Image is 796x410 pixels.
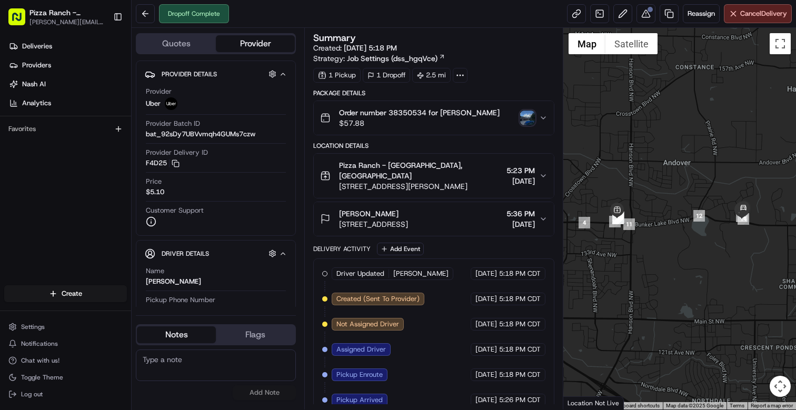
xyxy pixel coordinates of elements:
span: [PERSON_NAME] [393,269,449,278]
span: [DATE] [475,370,497,379]
span: Cancel Delivery [740,9,787,18]
a: Open this area in Google Maps (opens a new window) [566,396,601,409]
span: API Documentation [100,153,169,163]
span: Notifications [21,339,58,348]
a: Nash AI [4,76,131,93]
span: [DATE] 5:18 PM [344,43,397,53]
button: photo_proof_of_delivery image [520,111,535,125]
span: Analytics [22,98,51,108]
button: Start new chat [179,104,192,116]
span: Assigned Driver [336,345,386,354]
button: Toggle fullscreen view [770,33,791,54]
button: Pizza Ranch - [GEOGRAPHIC_DATA], [GEOGRAPHIC_DATA][STREET_ADDRESS][PERSON_NAME]5:23 PM[DATE] [314,154,554,198]
span: [STREET_ADDRESS] [339,219,408,229]
span: Created (Sent To Provider) [336,294,420,304]
span: Log out [21,390,43,398]
a: 💻API Documentation [85,148,173,167]
button: Show satellite imagery [605,33,658,54]
span: 5:18 PM CDT [499,345,541,354]
button: Flags [216,326,295,343]
div: 📗 [11,154,19,162]
div: 2.5 mi [412,68,451,83]
div: 14 [738,213,749,225]
input: Clear [27,68,174,79]
span: Provider [146,87,172,96]
span: [STREET_ADDRESS][PERSON_NAME] [339,181,502,192]
button: Add Event [377,243,424,255]
a: Terms (opens in new tab) [730,403,744,408]
div: 11 [623,218,635,230]
span: Pickup Phone Number [146,295,215,305]
button: Show street map [569,33,605,54]
button: Driver Details [145,245,287,262]
button: [PERSON_NAME][STREET_ADDRESS]5:36 PM[DATE] [314,202,554,236]
a: 📗Knowledge Base [6,148,85,167]
button: Pizza Ranch - [GEOGRAPHIC_DATA], [GEOGRAPHIC_DATA][PERSON_NAME][EMAIL_ADDRESS][PERSON_NAME][DOMAI... [4,4,109,29]
button: Toggle Theme [4,370,127,385]
img: 1736555255976-a54dd68f-1ca7-489b-9aae-adbdc363a1c4 [11,101,29,119]
span: Name [146,266,164,276]
button: Create [4,285,127,302]
div: 13 [736,211,748,222]
span: 5:18 PM CDT [499,294,541,304]
button: Quotes [137,35,216,52]
span: [DATE] [475,319,497,329]
a: Deliveries [4,38,131,55]
div: Favorites [4,121,127,137]
button: Settings [4,319,127,334]
button: Notes [137,326,216,343]
span: Driver Updated [336,269,384,278]
span: Pylon [105,178,127,186]
span: 5:18 PM CDT [499,319,541,329]
span: [DATE] [475,269,497,278]
p: Welcome 👋 [11,42,192,59]
img: uber-new-logo.jpeg [165,97,177,110]
span: Pickup Enroute [336,370,383,379]
span: Deliveries [22,42,52,51]
span: Job Settings (dss_hgqVce) [347,53,437,64]
button: Provider [216,35,295,52]
button: Keyboard shortcuts [614,402,660,409]
div: Location Not Live [563,396,624,409]
span: Settings [21,323,45,331]
img: Google [566,396,601,409]
span: [DATE] [506,219,535,229]
span: Pizza Ranch - [GEOGRAPHIC_DATA], [GEOGRAPHIC_DATA] [339,160,502,181]
div: 4 [579,217,590,228]
span: $5.10 [146,187,164,197]
div: 1 Pickup [313,68,361,83]
span: Map data ©2025 Google [666,403,723,408]
a: Analytics [4,95,131,112]
span: Price [146,177,162,186]
button: Map camera controls [770,376,791,397]
span: Provider Details [162,70,217,78]
a: Powered byPylon [74,178,127,186]
span: Uber [146,99,161,108]
span: Provider Batch ID [146,119,200,128]
a: Job Settings (dss_hgqVce) [347,53,445,64]
span: [DATE] [475,395,497,405]
div: Location Details [313,142,554,150]
span: 5:26 PM CDT [499,395,541,405]
button: F4D25 [146,158,180,168]
span: Toggle Theme [21,373,63,382]
span: Created: [313,43,397,53]
div: Delivery Activity [313,245,371,253]
span: Reassign [688,9,715,18]
button: Log out [4,387,127,402]
span: Driver Details [162,249,209,258]
span: [DATE] [475,294,497,304]
span: Order number 38350534 for [PERSON_NAME] [339,107,500,118]
button: Chat with us! [4,353,127,368]
span: bat_92sDy7UBVvmqh4GUMs7czw [146,129,255,139]
span: 5:36 PM [506,208,535,219]
div: Package Details [313,89,554,97]
span: Create [62,289,82,298]
span: Pickup Arrived [336,395,383,405]
span: [PERSON_NAME] [339,208,399,219]
img: Nash [11,11,32,32]
button: Order number 38350534 for [PERSON_NAME]$57.88photo_proof_of_delivery image [314,101,554,135]
div: [PERSON_NAME] [146,277,201,286]
button: Pizza Ranch - [GEOGRAPHIC_DATA], [GEOGRAPHIC_DATA] [29,7,105,18]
